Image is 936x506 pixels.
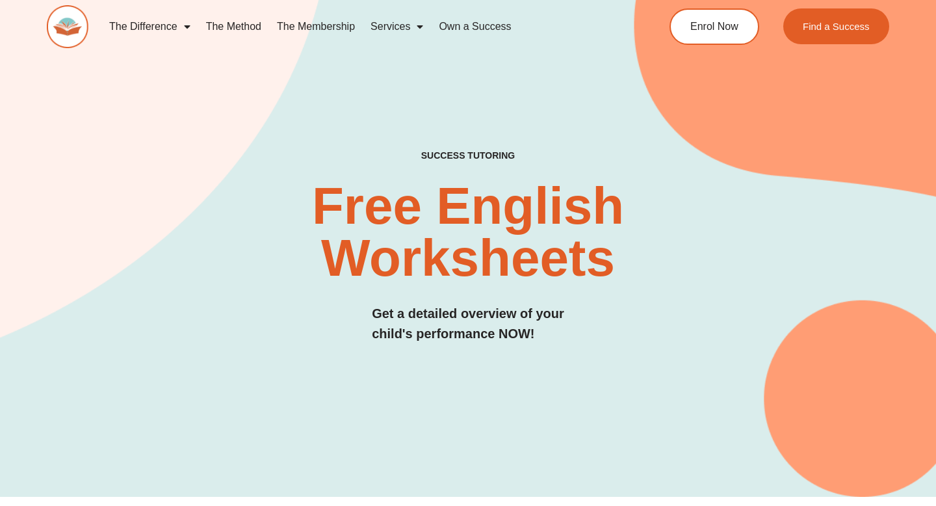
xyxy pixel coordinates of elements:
a: The Method [198,12,269,42]
span: Enrol Now [690,21,738,32]
a: The Membership [269,12,363,42]
span: Find a Success [803,21,870,31]
a: Services [363,12,431,42]
a: Enrol Now [669,8,759,45]
h4: SUCCESS TUTORING​ [343,150,593,161]
nav: Menu [101,12,621,42]
h3: Get a detailed overview of your child's performance NOW! [372,304,564,344]
a: The Difference [101,12,198,42]
h2: Free English Worksheets​ [190,180,746,284]
a: Find a Success [783,8,889,44]
a: Own a Success [431,12,519,42]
